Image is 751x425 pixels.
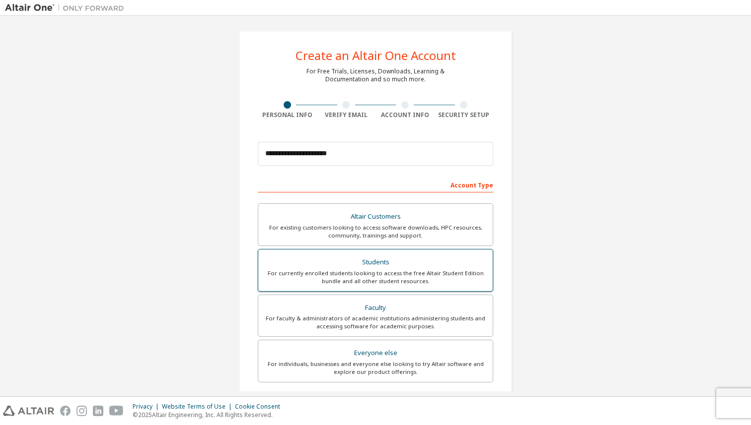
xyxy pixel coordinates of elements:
div: Altair Customers [264,210,487,224]
div: For individuals, businesses and everyone else looking to try Altair software and explore our prod... [264,360,487,376]
div: Everyone else [264,346,487,360]
div: Security Setup [435,111,494,119]
p: © 2025 Altair Engineering, Inc. All Rights Reserved. [133,411,286,419]
div: For Free Trials, Licenses, Downloads, Learning & Documentation and so much more. [306,67,445,83]
div: Account Type [258,177,493,192]
div: Faculty [264,301,487,315]
div: Create an Altair One Account [296,50,456,61]
div: Cookie Consent [235,403,286,411]
img: instagram.svg [76,406,87,416]
div: For existing customers looking to access software downloads, HPC resources, community, trainings ... [264,224,487,240]
div: Account Info [375,111,435,119]
div: Privacy [133,403,162,411]
img: altair_logo.svg [3,406,54,416]
img: linkedin.svg [93,406,103,416]
img: facebook.svg [60,406,71,416]
div: For faculty & administrators of academic institutions administering students and accessing softwa... [264,314,487,330]
div: Students [264,255,487,269]
img: Altair One [5,3,129,13]
img: youtube.svg [109,406,124,416]
div: Website Terms of Use [162,403,235,411]
div: Verify Email [317,111,376,119]
div: Personal Info [258,111,317,119]
div: For currently enrolled students looking to access the free Altair Student Edition bundle and all ... [264,269,487,285]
